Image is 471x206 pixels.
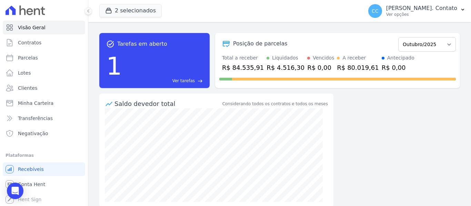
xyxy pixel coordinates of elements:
span: Lotes [18,69,31,76]
span: CC [372,9,379,13]
span: Negativação [18,130,48,137]
div: R$ 80.019,61 [337,63,379,72]
span: Tarefas em aberto [117,40,167,48]
div: Open Intercom Messenger [7,183,23,199]
div: Plataformas [6,151,82,160]
div: 1 [106,48,122,84]
a: Recebíveis [3,162,85,176]
div: A receber [342,54,366,62]
a: Negativação [3,127,85,140]
p: [PERSON_NAME]. Contato [386,5,457,12]
div: Saldo devedor total [114,99,221,108]
div: Vencidos [313,54,334,62]
div: Antecipado [387,54,414,62]
span: Ver tarefas [172,78,195,84]
a: Ver tarefas east [125,78,203,84]
span: Transferências [18,115,53,122]
div: Considerando todos os contratos e todos os meses [222,101,328,107]
a: Conta Hent [3,177,85,191]
span: Minha Carteira [18,100,53,107]
div: R$ 4.516,30 [267,63,304,72]
span: Contratos [18,39,41,46]
a: Parcelas [3,51,85,65]
div: Liquidados [272,54,298,62]
a: Contratos [3,36,85,50]
span: east [198,78,203,84]
div: R$ 0,00 [382,63,414,72]
p: Ver opções [386,12,457,17]
div: Posição de parcelas [233,40,288,48]
span: Clientes [18,85,37,91]
a: Lotes [3,66,85,80]
a: Transferências [3,111,85,125]
a: Minha Carteira [3,96,85,110]
div: Total a receber [222,54,264,62]
button: CC [PERSON_NAME]. Contato Ver opções [363,1,471,21]
a: Clientes [3,81,85,95]
button: 2 selecionados [99,4,162,17]
span: task_alt [106,40,114,48]
div: R$ 84.535,91 [222,63,264,72]
span: Recebíveis [18,166,44,173]
a: Visão Geral [3,21,85,34]
span: Conta Hent [18,181,45,188]
span: Parcelas [18,54,38,61]
div: R$ 0,00 [307,63,334,72]
span: Visão Geral [18,24,46,31]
